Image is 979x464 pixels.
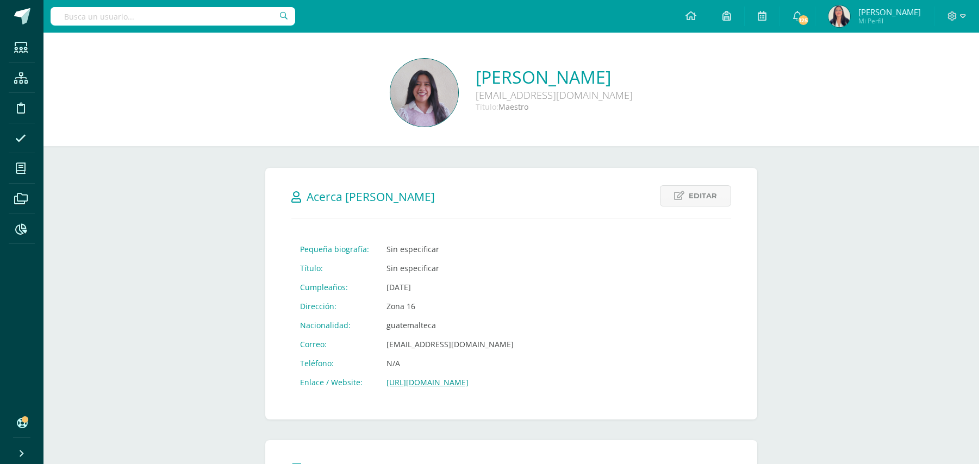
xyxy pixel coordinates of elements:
td: Zona 16 [378,297,522,316]
td: Teléfono: [291,354,378,373]
td: Sin especificar [378,240,522,259]
a: [PERSON_NAME] [476,65,633,89]
td: Título: [291,259,378,278]
span: Editar [689,186,717,206]
td: guatemalteca [378,316,522,335]
td: [EMAIL_ADDRESS][DOMAIN_NAME] [378,335,522,354]
td: Correo: [291,335,378,354]
span: Acerca [PERSON_NAME] [307,189,435,204]
span: 125 [797,14,809,26]
td: [DATE] [378,278,522,297]
td: N/A [378,354,522,373]
td: Sin especificar [378,259,522,278]
td: Nacionalidad: [291,316,378,335]
span: Título: [476,102,498,112]
img: 59c93954f16f52cf411b01eabf04848e.png [390,59,458,127]
span: Maestro [498,102,528,112]
a: [URL][DOMAIN_NAME] [386,377,469,387]
input: Busca un usuario... [51,7,295,26]
img: ec19ab1bafb2871a01cb4bb1fedf3d93.png [828,5,850,27]
span: Mi Perfil [858,16,921,26]
a: Editar [660,185,731,206]
div: [EMAIL_ADDRESS][DOMAIN_NAME] [476,89,633,102]
td: Dirección: [291,297,378,316]
span: [PERSON_NAME] [858,7,921,17]
td: Enlace / Website: [291,373,378,392]
td: Pequeña biografía: [291,240,378,259]
td: Cumpleaños: [291,278,378,297]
